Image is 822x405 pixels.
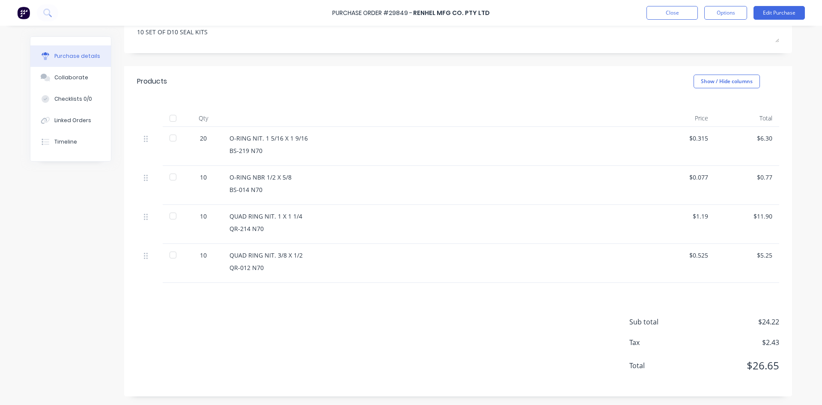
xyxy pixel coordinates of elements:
[229,212,644,221] div: QUAD RING NIT. 1 X 1 1/4
[332,9,412,18] div: Purchase Order #29849 -
[229,134,644,143] div: O-RING NIT. 1 5/16 X 1 9/16
[722,173,772,182] div: $0.77
[629,317,694,327] span: Sub total
[54,138,77,146] div: Timeline
[646,6,698,20] button: Close
[694,75,760,88] button: Show / Hide columns
[191,251,216,260] div: 10
[184,110,223,127] div: Qty
[30,110,111,131] button: Linked Orders
[413,9,490,18] div: RENHEL MFG CO. PTY LTD
[30,45,111,67] button: Purchase details
[191,173,216,182] div: 10
[137,76,167,87] div: Products
[722,212,772,221] div: $11.90
[30,67,111,88] button: Collaborate
[229,263,644,272] div: QR-012 N70
[54,117,91,124] div: Linked Orders
[629,337,694,348] span: Tax
[658,173,708,182] div: $0.077
[704,6,747,20] button: Options
[191,212,216,221] div: 10
[137,23,779,42] textarea: 10 SET OF D10 SEAL KITS
[658,134,708,143] div: $0.315
[694,337,779,348] span: $2.43
[30,131,111,153] button: Timeline
[658,251,708,260] div: $0.525
[229,173,644,182] div: O-RING NBR 1/2 X 5/8
[658,212,708,221] div: $1.19
[54,52,100,60] div: Purchase details
[753,6,805,20] button: Edit Purchase
[30,88,111,110] button: Checklists 0/0
[54,95,92,103] div: Checklists 0/0
[229,185,644,194] div: BS-014 N70
[54,74,88,81] div: Collaborate
[694,358,779,373] span: $26.65
[229,224,644,233] div: QR-214 N70
[694,317,779,327] span: $24.22
[229,146,644,155] div: BS-219 N70
[715,110,779,127] div: Total
[722,134,772,143] div: $6.30
[17,6,30,19] img: Factory
[229,251,644,260] div: QUAD RING NIT. 3/8 X 1/2
[651,110,715,127] div: Price
[629,360,694,371] span: Total
[722,251,772,260] div: $5.25
[191,134,216,143] div: 20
